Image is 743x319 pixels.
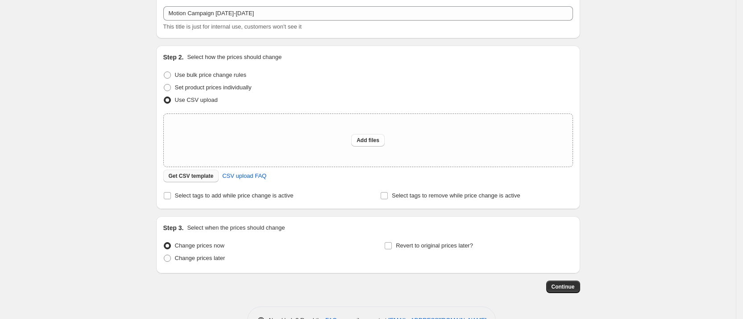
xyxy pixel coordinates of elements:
a: CSV upload FAQ [217,169,272,183]
h2: Step 3. [163,223,184,232]
span: CSV upload FAQ [222,172,266,180]
span: Use bulk price change rules [175,71,246,78]
span: Set product prices individually [175,84,252,91]
span: Select tags to add while price change is active [175,192,294,199]
span: This title is just for internal use, customers won't see it [163,23,302,30]
h2: Step 2. [163,53,184,62]
span: Use CSV upload [175,97,218,103]
span: Get CSV template [169,172,214,180]
button: Continue [546,281,580,293]
span: Change prices now [175,242,224,249]
span: Revert to original prices later? [396,242,473,249]
span: Select tags to remove while price change is active [392,192,520,199]
p: Select how the prices should change [187,53,282,62]
input: 30% off holiday sale [163,6,573,21]
p: Select when the prices should change [187,223,285,232]
span: Change prices later [175,255,225,261]
span: Continue [552,283,575,290]
button: Get CSV template [163,170,219,182]
span: Add files [357,137,379,144]
button: Add files [351,134,385,147]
